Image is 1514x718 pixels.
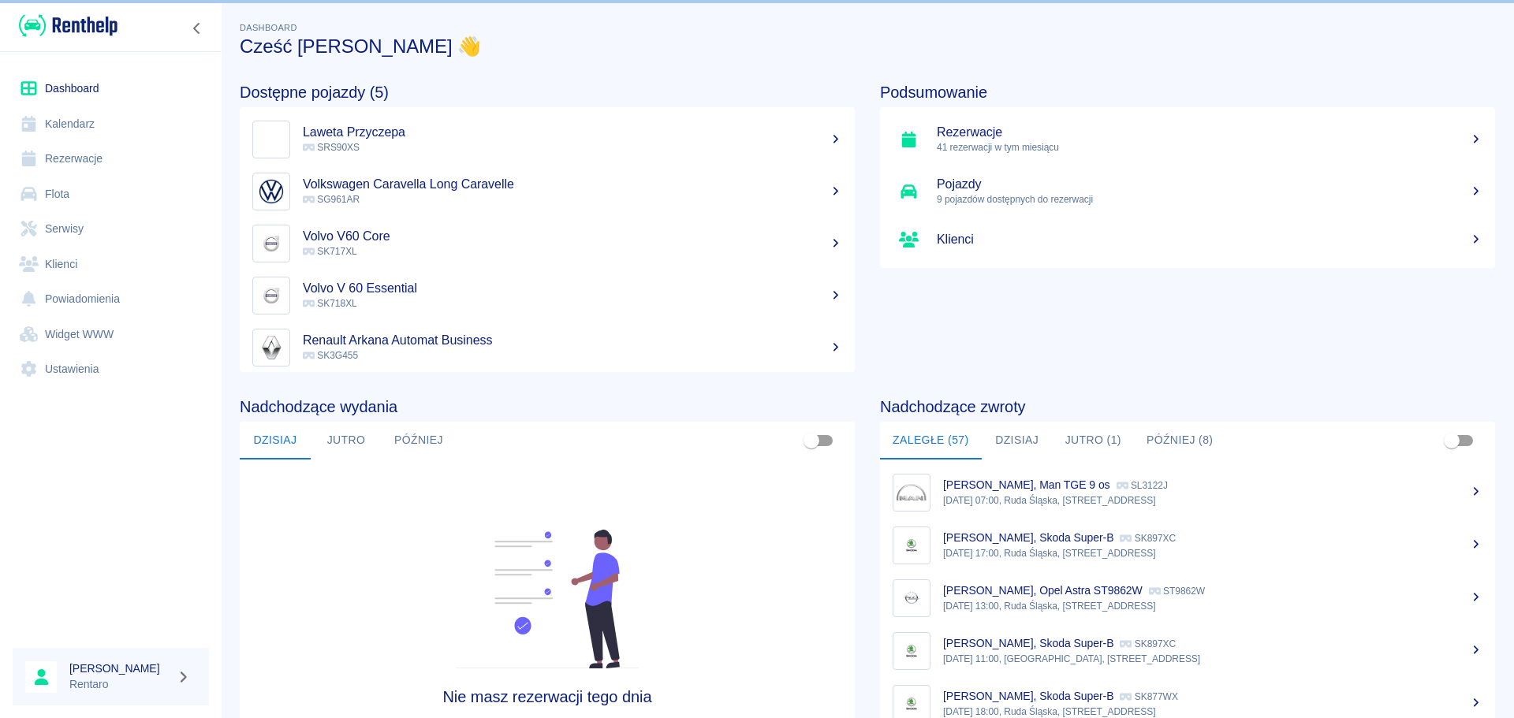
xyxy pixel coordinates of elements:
img: Image [256,281,286,311]
button: Zwiń nawigację [185,18,209,39]
h4: Nie masz rezerwacji tego dnia [317,687,778,706]
span: SRS90XS [303,142,360,153]
h5: Volkswagen Caravella Long Caravelle [303,177,842,192]
button: Później (8) [1134,422,1226,459]
img: Image [897,478,927,508]
p: [DATE] 11:00, [GEOGRAPHIC_DATA], [STREET_ADDRESS] [943,652,1482,666]
h4: Nadchodzące wydania [240,397,855,416]
a: ImageLaweta Przyczepa SRS90XS [240,113,855,166]
h4: Podsumowanie [880,83,1495,102]
img: Fleet [446,530,649,668]
button: Zaległe (57) [880,422,982,459]
img: Image [256,229,286,259]
p: 9 pojazdów dostępnych do rezerwacji [937,192,1482,206]
p: [PERSON_NAME], Opel Astra ST9862W [943,584,1143,597]
img: Image [256,125,286,154]
p: [DATE] 17:00, Ruda Śląska, [STREET_ADDRESS] [943,546,1482,560]
h5: Rezerwacje [937,125,1482,140]
img: Image [897,636,927,666]
span: Pokaż przypisane tylko do mnie [1437,426,1467,456]
p: ST9862W [1149,586,1205,597]
button: Dzisiaj [982,422,1053,459]
img: Image [256,177,286,206]
span: Pokaż przypisane tylko do mnie [796,426,826,456]
p: SK897XC [1120,638,1176,649]
a: Image[PERSON_NAME], Skoda Super-B SK897XC[DATE] 11:00, [GEOGRAPHIC_DATA], [STREET_ADDRESS] [880,624,1495,677]
a: ImageVolvo V60 Core SK717XL [240,218,855,270]
img: Image [897,583,927,613]
button: Później [382,422,456,459]
span: SK717XL [303,246,357,257]
h6: [PERSON_NAME] [69,660,170,676]
a: Serwisy [13,211,209,247]
h5: Volvo V60 Core [303,229,842,244]
p: SK877WX [1120,691,1177,702]
a: ImageVolvo V 60 Essential SK718XL [240,270,855,322]
a: Pojazdy9 pojazdów dostępnych do rezerwacji [880,166,1495,218]
a: Klienci [13,247,209,282]
a: Klienci [880,218,1495,262]
p: [PERSON_NAME], Skoda Super-B [943,690,1113,702]
a: Kalendarz [13,106,209,142]
p: [PERSON_NAME], Man TGE 9 os [943,478,1110,491]
span: SK3G455 [303,350,358,361]
a: ImageRenault Arkana Automat Business SK3G455 [240,322,855,374]
h4: Dostępne pojazdy (5) [240,83,855,102]
a: Ustawienia [13,352,209,387]
a: Rezerwacje [13,141,209,177]
span: SG961AR [303,194,360,205]
span: SK718XL [303,298,357,309]
h4: Nadchodzące zwroty [880,397,1495,416]
p: SL3122J [1117,480,1168,491]
span: Dashboard [240,23,297,32]
a: ImageVolkswagen Caravella Long Caravelle SG961AR [240,166,855,218]
a: Image[PERSON_NAME], Skoda Super-B SK897XC[DATE] 17:00, Ruda Śląska, [STREET_ADDRESS] [880,519,1495,571]
a: Flota [13,177,209,212]
h5: Renault Arkana Automat Business [303,333,842,348]
img: Image [897,530,927,560]
p: [DATE] 13:00, Ruda Śląska, [STREET_ADDRESS] [943,599,1482,613]
h5: Laweta Przyczepa [303,125,842,140]
a: Widget WWW [13,317,209,352]
button: Dzisiaj [240,422,311,459]
a: Image[PERSON_NAME], Man TGE 9 os SL3122J[DATE] 07:00, Ruda Śląska, [STREET_ADDRESS] [880,466,1495,519]
p: SK897XC [1120,533,1176,544]
h5: Pojazdy [937,177,1482,192]
a: Renthelp logo [13,13,117,39]
h5: Klienci [937,232,1482,247]
p: [DATE] 07:00, Ruda Śląska, [STREET_ADDRESS] [943,493,1482,508]
button: Jutro (1) [1053,422,1134,459]
p: [PERSON_NAME], Skoda Super-B [943,637,1113,649]
a: Dashboard [13,71,209,106]
a: Powiadomienia [13,281,209,317]
a: Rezerwacje41 rezerwacji w tym miesiącu [880,113,1495,166]
h3: Cześć [PERSON_NAME] 👋 [240,35,1495,58]
p: Rentaro [69,676,170,693]
p: [PERSON_NAME], Skoda Super-B [943,531,1113,544]
h5: Volvo V 60 Essential [303,281,842,296]
button: Jutro [311,422,382,459]
a: Image[PERSON_NAME], Opel Astra ST9862W ST9862W[DATE] 13:00, Ruda Śląska, [STREET_ADDRESS] [880,571,1495,624]
img: Renthelp logo [19,13,117,39]
img: Image [256,333,286,363]
p: 41 rezerwacji w tym miesiącu [937,140,1482,154]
